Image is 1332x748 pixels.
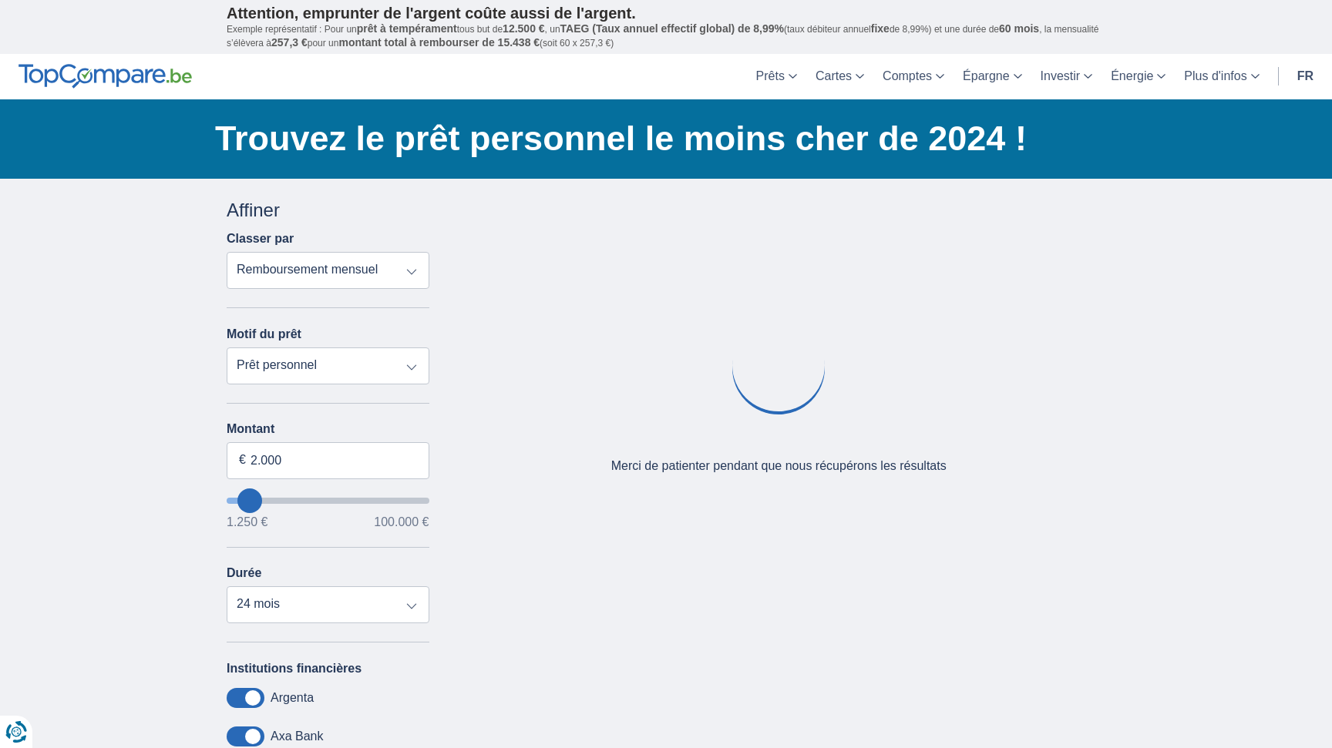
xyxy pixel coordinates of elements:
a: Énergie [1102,54,1175,99]
label: Axa Bank [271,730,323,743]
a: Investir [1031,54,1102,99]
label: Argenta [271,691,314,705]
a: Épargne [954,54,1031,99]
p: Attention, emprunter de l'argent coûte aussi de l'argent. [227,4,1105,22]
div: Merci de patienter pendant que nous récupérons les résultats [611,458,947,475]
span: TAEG (Taux annuel effectif global) de 8,99% [560,22,784,35]
input: wantToBorrow [227,498,429,504]
span: € [239,451,246,469]
span: 257,3 € [271,36,308,49]
span: fixe [871,22,890,35]
label: Classer par [227,232,294,246]
span: 100.000 € [374,516,429,528]
a: Plus d'infos [1175,54,1268,99]
div: Affiner [227,197,429,223]
label: Institutions financières [227,662,362,676]
a: Cartes [806,54,873,99]
img: TopCompare [18,64,192,89]
span: 12.500 € [503,22,545,35]
span: 1.250 € [227,516,267,528]
label: Motif du prêt [227,327,301,341]
a: fr [1288,54,1323,99]
h1: Trouvez le prêt personnel le moins cher de 2024 ! [215,115,1105,163]
a: Comptes [873,54,954,99]
span: prêt à tempérament [357,22,457,35]
a: Prêts [747,54,806,99]
span: montant total à rembourser de 15.438 € [338,36,540,49]
p: Exemple représentatif : Pour un tous but de , un (taux débiteur annuel de 8,99%) et une durée de ... [227,22,1105,50]
label: Montant [227,422,429,436]
label: Durée [227,566,261,580]
span: 60 mois [999,22,1039,35]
